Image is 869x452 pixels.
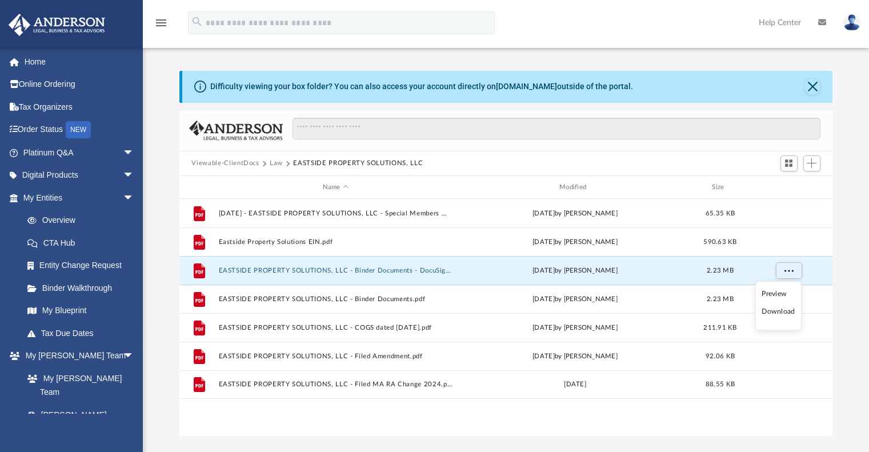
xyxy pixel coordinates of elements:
div: [DATE] by [PERSON_NAME] [458,323,692,333]
a: My [PERSON_NAME] Teamarrow_drop_down [8,345,146,367]
div: Difficulty viewing your box folder? You can also access your account directly on outside of the p... [210,81,633,93]
a: Overview [16,209,151,232]
div: [DATE] by [PERSON_NAME] [458,294,692,305]
a: My [PERSON_NAME] Team [16,367,140,403]
img: Anderson Advisors Platinum Portal [5,14,109,36]
div: [DATE] by [PERSON_NAME] [458,209,692,219]
div: [DATE] by [PERSON_NAME] [458,237,692,247]
a: Entity Change Request [16,254,151,277]
a: Home [8,50,151,73]
span: 590.63 KB [703,239,736,245]
span: 92.06 KB [705,353,734,359]
a: Platinum Q&Aarrow_drop_down [8,141,151,164]
input: Search files and folders [293,118,820,139]
a: menu [154,22,168,30]
a: [DOMAIN_NAME] [496,82,557,91]
a: Tax Due Dates [16,322,151,345]
button: Switch to Grid View [780,155,798,171]
button: EASTSIDE PROPERTY SOLUTIONS, LLC - Binder Documents.pdf [218,295,452,303]
button: EASTSIDE PROPERTY SOLUTIONS, LLC - Filed MA RA Change 2024.pdf [218,381,452,389]
ul: More options [755,281,802,330]
button: EASTSIDE PROPERTY SOLUTIONS, LLC - COGS dated [DATE].pdf [218,324,452,331]
button: Add [803,155,820,171]
a: Online Ordering [8,73,151,96]
button: More options [775,262,802,279]
div: NEW [66,121,91,138]
a: CTA Hub [16,231,151,254]
button: EASTSIDE PROPERTY SOLUTIONS, LLC - Binder Documents - DocuSigned.pdf [218,267,452,274]
span: 211.91 KB [703,325,736,331]
a: My Blueprint [16,299,146,322]
div: id [748,182,828,193]
a: Tax Organizers [8,95,151,118]
div: grid [179,199,833,435]
span: 65.35 KB [705,210,734,217]
div: [DATE] by [PERSON_NAME] [458,266,692,276]
button: EASTSIDE PROPERTY SOLUTIONS, LLC [293,158,423,169]
a: Order StatusNEW [8,118,151,142]
div: Modified [458,182,692,193]
span: 2.23 MB [707,267,734,274]
button: Close [804,79,820,95]
i: search [191,15,203,28]
div: Size [697,182,743,193]
a: Binder Walkthrough [16,277,151,299]
img: User Pic [843,14,860,31]
span: arrow_drop_down [123,345,146,368]
div: id [184,182,213,193]
a: [PERSON_NAME] System [16,403,146,440]
div: Name [218,182,452,193]
li: Download [762,306,795,318]
span: arrow_drop_down [123,141,146,165]
button: Eastside Property Solutions EIN.pdf [218,238,452,246]
button: [DATE] - EASTSIDE PROPERTY SOLUTIONS, LLC - Special Members Meeting.pdf [218,210,452,217]
li: Preview [762,288,795,300]
button: EASTSIDE PROPERTY SOLUTIONS, LLC - Filed Amendment.pdf [218,353,452,360]
i: menu [154,16,168,30]
span: 2.23 MB [707,296,734,302]
span: arrow_drop_down [123,186,146,210]
a: My Entitiesarrow_drop_down [8,186,151,209]
div: [DATE] by [PERSON_NAME] [458,351,692,362]
span: 88.55 KB [705,382,734,388]
a: Digital Productsarrow_drop_down [8,164,151,187]
button: Law [270,158,283,169]
span: arrow_drop_down [123,164,146,187]
button: Viewable-ClientDocs [191,158,259,169]
div: [DATE] [458,380,692,390]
